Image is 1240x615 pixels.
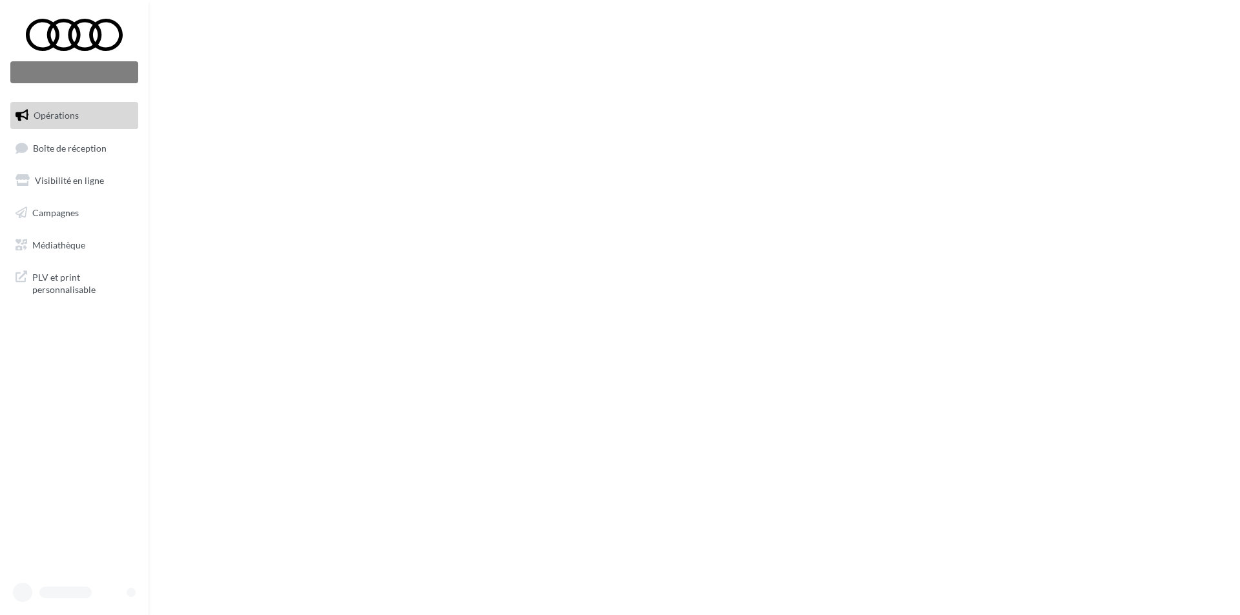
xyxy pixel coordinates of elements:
a: Campagnes [8,199,141,227]
a: Médiathèque [8,232,141,259]
a: Opérations [8,102,141,129]
div: Nouvelle campagne [10,61,138,83]
a: PLV et print personnalisable [8,263,141,301]
span: Campagnes [32,207,79,218]
span: Opérations [34,110,79,121]
span: PLV et print personnalisable [32,268,133,296]
a: Visibilité en ligne [8,167,141,194]
a: Boîte de réception [8,134,141,162]
span: Boîte de réception [33,142,107,153]
span: Visibilité en ligne [35,175,104,186]
span: Médiathèque [32,239,85,250]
